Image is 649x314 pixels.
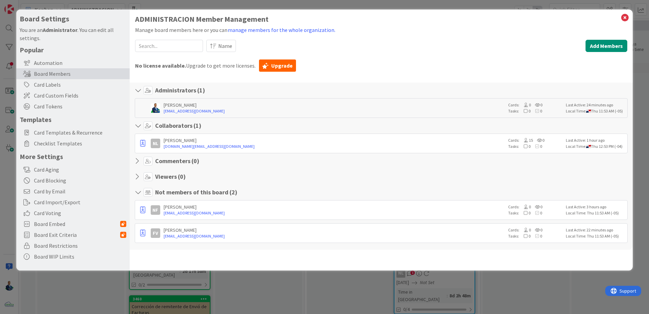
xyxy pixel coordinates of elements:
[566,102,625,108] div: Last Active: 24 minutes ago
[206,40,236,52] button: Name
[533,138,544,143] span: 0
[34,102,126,110] span: Card Tokens
[508,108,562,114] div: Tasks:
[197,86,205,94] span: ( 1 )
[566,233,625,239] div: Local Time: Thu 11:53 AM (-05)
[586,145,591,148] img: pa.png
[43,27,77,33] b: Administrator
[155,157,199,165] h4: Commenters
[155,122,201,129] h4: Collaborators
[191,157,199,165] span: ( 0 )
[229,188,237,196] span: ( 2 )
[566,137,625,143] div: Last Active: 1 hour ago
[227,25,336,34] button: manage members for the whole organization.
[531,204,542,209] span: 0
[135,15,627,23] h1: ADMINISTRACION Member Management
[259,59,296,72] a: Upgrade
[16,68,130,79] div: Board Members
[508,143,562,150] div: Tasks:
[164,108,505,114] a: [EMAIL_ADDRESS][DOMAIN_NAME]
[531,227,542,232] span: 0
[566,108,625,114] div: Local Time: Thu 11:53 AM (-05)
[155,87,205,94] h4: Administrators
[519,210,531,215] span: 0
[193,122,201,129] span: ( 1 )
[519,108,531,114] span: 0
[20,115,126,124] h5: Templates
[164,102,505,108] div: [PERSON_NAME]
[20,152,126,161] h5: More Settings
[519,138,533,143] span: 15
[531,233,542,239] span: 0
[508,102,562,108] div: Cards:
[155,189,237,196] h4: Not members of this board
[531,210,542,215] span: 0
[135,62,256,70] span: Upgrade to get more licenses.
[151,205,160,215] div: NF
[531,108,542,114] span: 0
[34,91,126,100] span: Card Custom Fields
[16,57,130,68] div: Automation
[16,79,130,90] div: Card Labels
[508,204,562,210] div: Cards:
[164,143,505,150] a: [DOMAIN_NAME][EMAIL_ADDRESS][DOMAIN_NAME]
[508,137,562,143] div: Cards:
[20,46,126,54] h5: Popular
[586,109,591,113] img: pa.png
[135,62,186,69] b: No license available.
[531,102,542,107] span: 0
[34,220,120,228] span: Board Embed
[16,164,130,175] div: Card Aging
[20,26,126,42] div: You are an . You can edit all settings.
[519,204,531,209] span: 0
[14,1,31,9] span: Support
[508,210,562,216] div: Tasks:
[164,204,505,210] div: [PERSON_NAME]
[164,227,505,233] div: [PERSON_NAME]
[531,144,542,149] span: 0
[34,128,126,137] span: Card Templates & Recurrence
[218,42,232,50] span: Name
[151,103,160,113] img: GA
[164,137,505,143] div: [PERSON_NAME]
[164,233,505,239] a: [EMAIL_ADDRESS][DOMAIN_NAME]
[16,175,130,186] div: Card Blocking
[566,227,625,233] div: Last Active: 22 minutes ago
[34,209,126,217] span: Card Voting
[155,173,186,180] h4: Viewers
[34,231,120,239] span: Board Exit Criteria
[151,139,160,148] div: NL
[135,40,203,52] input: Search...
[566,143,625,150] div: Local Time: Thu 12:53 PM (-04)
[34,187,126,195] span: Card by Email
[519,233,531,239] span: 0
[519,144,531,149] span: 0
[178,173,186,180] span: ( 0 )
[16,197,130,208] div: Card Import/Export
[566,204,625,210] div: Last Active: 3 hours ago
[586,40,627,52] button: Add Members
[566,210,625,216] div: Local Time: Thu 11:53 AM (-05)
[519,102,531,107] span: 0
[508,227,562,233] div: Cards:
[34,139,126,147] span: Checklist Templates
[508,233,562,239] div: Tasks:
[519,227,531,232] span: 0
[20,15,126,23] h4: Board Settings
[16,251,130,262] div: Board WIP Limits
[164,210,505,216] a: [EMAIL_ADDRESS][DOMAIN_NAME]
[151,228,160,238] div: FV
[135,25,627,34] div: Manage board members here or you can
[34,242,126,250] span: Board Restrictions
